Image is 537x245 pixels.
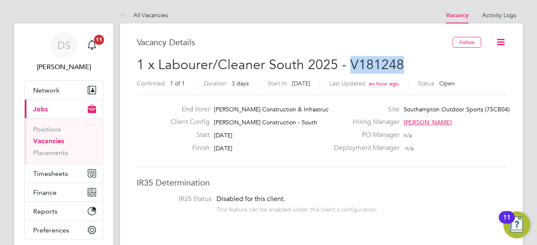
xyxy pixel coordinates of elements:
[369,80,399,87] span: an hour ago
[482,11,516,19] a: Activity Logs
[25,164,103,183] button: Timesheets
[137,177,506,188] h3: IR35 Determination
[33,207,57,215] span: Reports
[33,170,68,178] span: Timesheets
[329,118,399,126] label: Hiring Manager
[25,100,103,118] button: Jobs
[503,211,530,238] button: Open Resource Center, 11 new notifications
[446,12,469,19] a: Vacancy
[25,183,103,201] button: Finance
[33,125,61,133] a: Positions
[33,86,60,94] span: Network
[164,131,210,139] label: Start
[214,106,336,113] span: [PERSON_NAME] Construction & Infrastruct…
[33,149,68,157] a: Placements
[83,32,100,59] a: 11
[404,119,452,126] span: [PERSON_NAME]
[329,105,399,114] label: Site
[137,57,404,73] span: 1 x Labourer/Cleaner South 2025 - V181248
[164,118,210,126] label: Client Config
[137,37,453,48] h3: Vacancy Details
[329,144,399,152] label: Deployment Manager
[418,80,434,87] label: Status
[145,195,211,204] label: IR35 Status
[453,37,481,48] button: Follow
[232,80,249,87] span: 3 days
[94,35,104,45] span: 11
[24,62,103,72] span: David Smith
[164,144,210,152] label: Finish
[25,118,103,164] div: Jobs
[164,105,210,114] label: End Hirer
[268,80,287,87] label: Start In
[292,80,310,87] span: [DATE]
[216,195,285,203] span: Disabled for this client.
[33,226,69,234] span: Preferences
[405,144,414,152] span: n/a
[404,132,412,139] span: n/a
[137,80,165,87] label: Confirmed
[503,217,511,228] div: 11
[24,32,103,72] a: DS[PERSON_NAME]
[57,40,70,51] span: DS
[25,221,103,239] button: Preferences
[120,11,168,19] a: All Vacancies
[33,105,48,113] span: Jobs
[439,80,455,87] span: Open
[25,202,103,220] button: Reports
[214,119,317,126] span: [PERSON_NAME] Construction - South
[214,132,232,139] span: [DATE]
[33,188,57,196] span: Finance
[329,131,399,139] label: PO Manager
[329,80,365,87] label: Last Updated
[170,80,185,87] span: 1 of 1
[204,80,227,87] label: Duration
[404,106,510,113] span: Southampton Outdoor Sports (75CB04)
[214,144,232,152] span: [DATE]
[216,204,378,213] div: This feature can be enabled under this client's configuration.
[33,137,64,145] a: Vacancies
[25,81,103,99] button: Network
